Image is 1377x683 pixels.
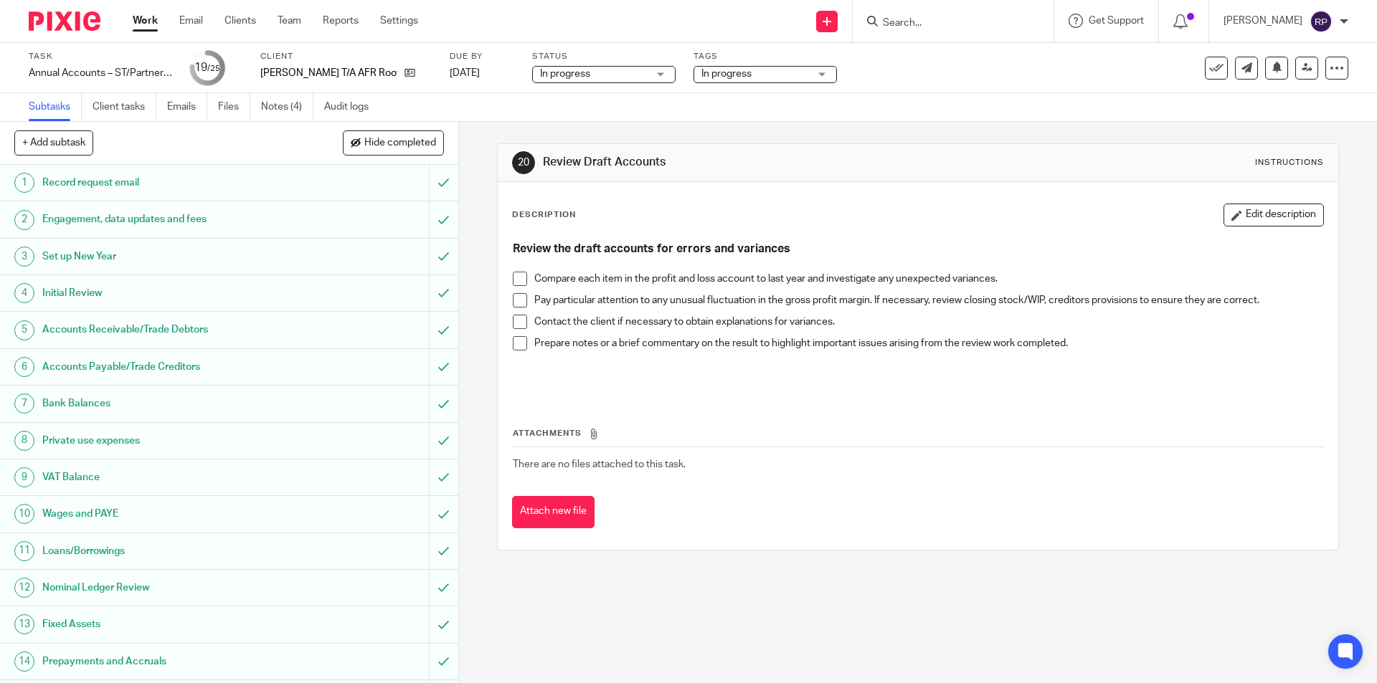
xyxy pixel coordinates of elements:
[543,155,949,170] h1: Review Draft Accounts
[380,14,418,28] a: Settings
[29,51,172,62] label: Task
[167,93,207,121] a: Emails
[207,65,220,72] small: /25
[512,209,576,221] p: Description
[1255,157,1324,168] div: Instructions
[133,14,158,28] a: Work
[42,393,290,414] h1: Bank Balances
[534,315,1322,329] p: Contact the client if necessary to obtain explanations for variances.
[450,51,514,62] label: Due by
[323,14,359,28] a: Reports
[42,503,290,525] h1: Wages and PAYE
[512,496,595,528] button: Attach new file
[324,93,379,121] a: Audit logs
[534,293,1322,307] p: Pay particular attention to any unusual fluctuation in the gross profit margin. If necessary, rev...
[694,51,837,62] label: Tags
[14,173,34,193] div: 1
[14,320,34,340] div: 5
[14,357,34,377] div: 6
[1089,16,1144,26] span: Get Support
[534,272,1322,286] p: Compare each item in the profit and loss account to last year and investigate any unexpected vari...
[14,393,34,414] div: 7
[14,504,34,524] div: 10
[14,210,34,230] div: 2
[532,51,676,62] label: Status
[1224,204,1324,226] button: Edit description
[14,431,34,451] div: 8
[278,14,301,28] a: Team
[42,282,290,304] h1: Initial Review
[42,651,290,672] h1: Prepayments and Accruals
[42,172,290,194] h1: Record request email
[14,130,93,155] button: + Add subtask
[260,66,397,80] p: [PERSON_NAME] T/A AFR Roofing
[701,69,752,79] span: In progress
[343,130,444,155] button: Hide completed
[14,651,34,672] div: 14
[42,356,290,378] h1: Accounts Payable/Trade Creditors
[29,93,82,121] a: Subtasks
[881,17,1011,30] input: Search
[29,66,172,80] div: Annual Accounts – ST/Partnership - Software
[194,59,220,76] div: 19
[224,14,256,28] a: Clients
[14,467,34,487] div: 9
[42,540,290,562] h1: Loans/Borrowings
[42,613,290,635] h1: Fixed Assets
[14,578,34,598] div: 12
[14,247,34,267] div: 3
[93,93,156,121] a: Client tasks
[14,541,34,561] div: 11
[513,459,686,469] span: There are no files attached to this task.
[179,14,203,28] a: Email
[260,51,432,62] label: Client
[42,319,290,340] h1: Accounts Receivable/Trade Debtors
[364,138,436,149] span: Hide completed
[1310,10,1333,33] img: svg%3E
[513,429,582,437] span: Attachments
[1224,14,1302,28] p: [PERSON_NAME]
[534,336,1322,350] p: Prepare notes or a brief commentary on the result to highlight important issues arising from the ...
[512,151,535,174] div: 20
[42,577,290,598] h1: Nominal Ledger Review
[42,246,290,267] h1: Set up New Year
[42,209,290,230] h1: Engagement, data updates and fees
[14,614,34,634] div: 13
[540,69,590,79] span: In progress
[29,11,100,31] img: Pixie
[513,243,790,254] strong: Review the draft accounts for errors and variances
[42,467,290,488] h1: VAT Balance
[261,93,313,121] a: Notes (4)
[450,68,480,78] span: [DATE]
[218,93,250,121] a: Files
[42,430,290,452] h1: Private use expenses
[14,283,34,303] div: 4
